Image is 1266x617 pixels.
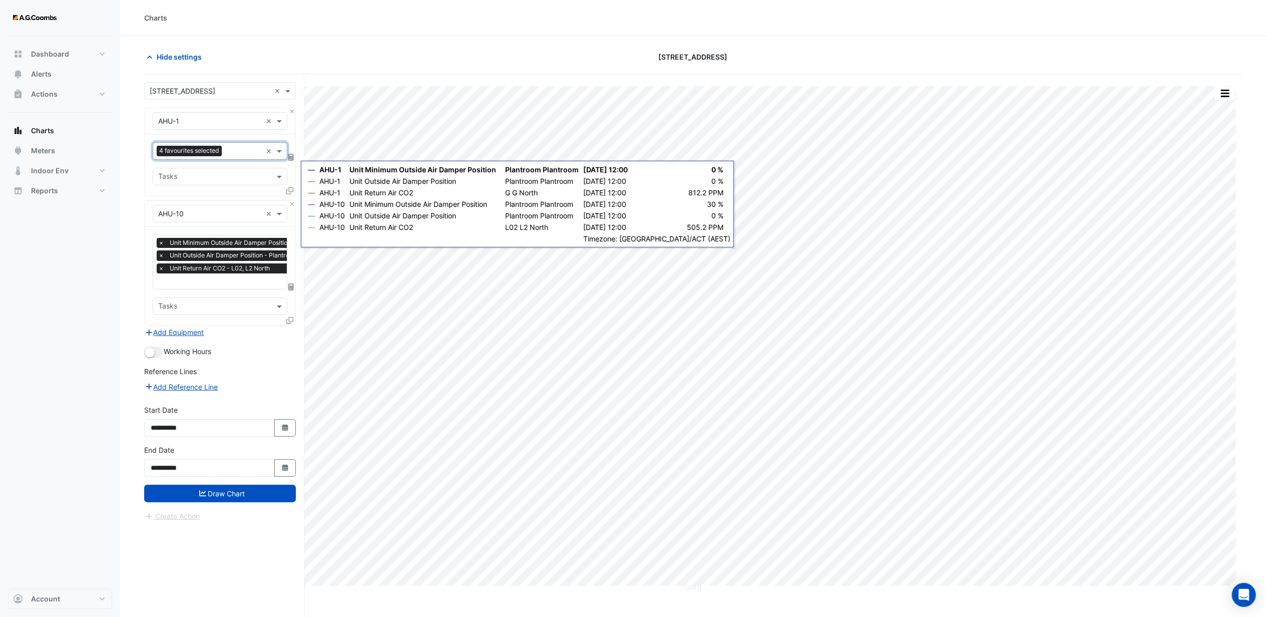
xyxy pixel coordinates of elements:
[31,126,54,136] span: Charts
[31,69,52,79] span: Alerts
[287,282,296,291] span: Choose Function
[144,366,197,377] label: Reference Lines
[13,69,23,79] app-icon: Alerts
[8,121,112,141] button: Charts
[13,49,23,59] app-icon: Dashboard
[144,511,201,520] app-escalated-ticket-create-button: Please draw the charts first
[13,89,23,99] app-icon: Actions
[164,347,211,356] span: Working Hours
[13,166,23,176] app-icon: Indoor Env
[12,8,57,28] img: Company Logo
[157,300,177,314] div: Tasks
[31,594,60,604] span: Account
[1215,87,1235,100] button: More Options
[31,166,69,176] span: Indoor Env
[144,48,208,66] button: Hide settings
[8,161,112,181] button: Indoor Env
[144,13,167,23] div: Charts
[8,44,112,64] button: Dashboard
[8,589,112,609] button: Account
[144,327,205,338] button: Add Equipment
[286,316,293,325] span: Clone Favourites and Tasks from this Equipment to other Equipment
[31,186,58,196] span: Reports
[31,49,69,59] span: Dashboard
[13,146,23,156] app-icon: Meters
[157,52,202,62] span: Hide settings
[144,405,178,415] label: Start Date
[167,238,361,248] span: Unit Minimum Outside Air Damper Position - Plantroom, Plantroom
[659,52,728,62] span: [STREET_ADDRESS]
[31,89,58,99] span: Actions
[287,153,296,161] span: Choose Function
[8,141,112,161] button: Meters
[289,108,295,115] button: Close
[167,263,272,273] span: Unit Return Air CO2 - L02, L2 North
[157,238,166,248] span: ×
[157,263,166,273] span: ×
[8,84,112,104] button: Actions
[31,146,55,156] span: Meters
[1232,583,1256,607] div: Open Intercom Messenger
[274,86,283,96] span: Clear
[289,201,295,207] button: Close
[8,181,112,201] button: Reports
[144,381,219,393] button: Add Reference Line
[281,424,290,432] fa-icon: Select Date
[167,250,333,260] span: Unit Outside Air Damper Position - Plantroom, Plantroom
[157,171,177,184] div: Tasks
[144,445,174,455] label: End Date
[266,146,274,156] span: Clear
[281,464,290,472] fa-icon: Select Date
[157,146,222,156] span: 4 favourites selected
[266,116,274,126] span: Clear
[8,64,112,84] button: Alerts
[266,208,274,219] span: Clear
[13,186,23,196] app-icon: Reports
[157,250,166,260] span: ×
[144,485,296,502] button: Draw Chart
[286,186,293,195] span: Clone Favourites and Tasks from this Equipment to other Equipment
[13,126,23,136] app-icon: Charts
